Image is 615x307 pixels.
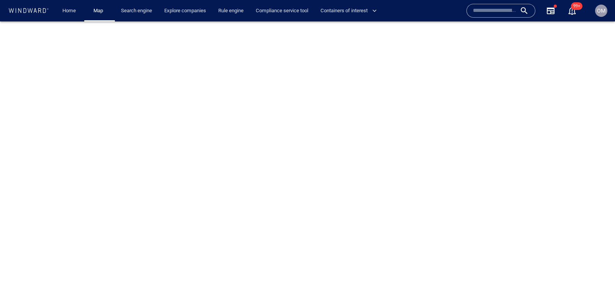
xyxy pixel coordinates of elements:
iframe: Chat [582,273,609,301]
span: 99+ [571,2,582,10]
a: Map [90,4,109,18]
div: Notification center [568,6,577,15]
span: OM [597,8,605,14]
span: Containers of interest [321,7,377,15]
a: Explore companies [161,4,209,18]
button: 99+ [563,2,581,20]
button: OM [594,3,609,18]
button: Containers of interest [317,4,383,18]
a: Compliance service tool [253,4,311,18]
a: Search engine [118,4,155,18]
button: Home [57,4,81,18]
a: Rule engine [215,4,247,18]
a: Home [59,4,79,18]
button: Map [87,4,112,18]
